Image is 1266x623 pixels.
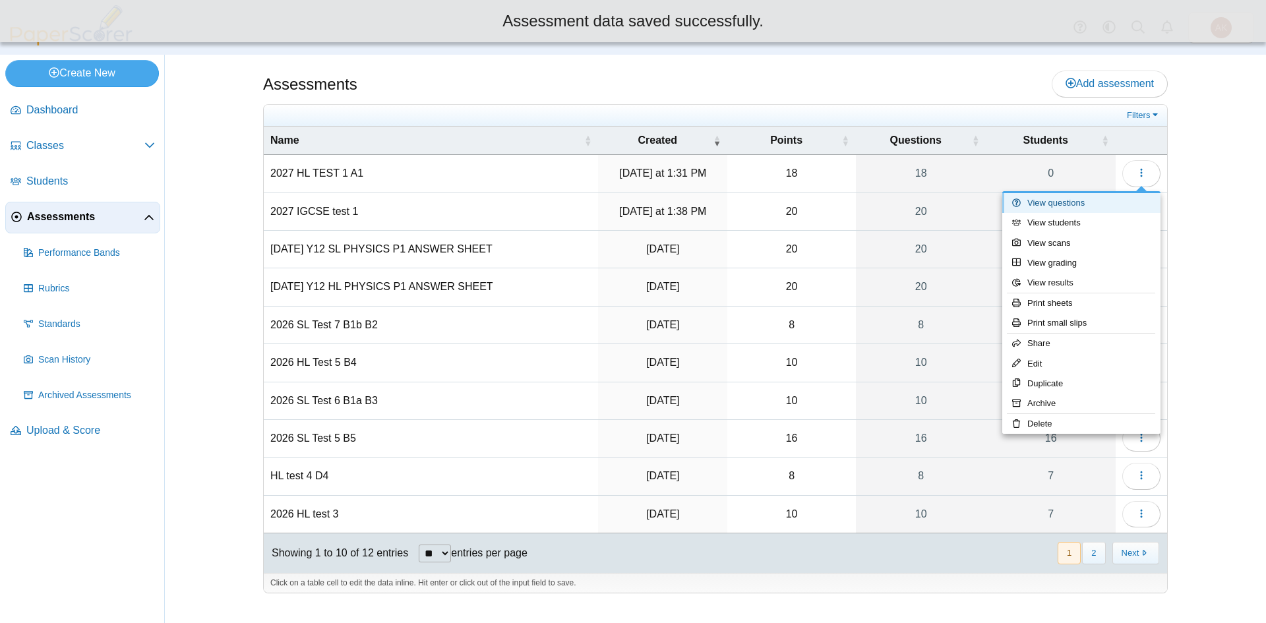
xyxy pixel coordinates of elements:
span: Questions : Activate to sort [971,134,979,147]
td: 20 [727,268,856,306]
a: 20 [856,231,986,268]
span: Name [270,133,581,148]
a: 0 [986,155,1116,192]
td: 2026 SL Test 6 B1a B3 [264,382,598,420]
span: Created [605,133,710,148]
h1: Assessments [263,73,357,96]
a: 10 [986,231,1116,268]
a: 16 [986,420,1116,457]
td: 16 [727,420,856,458]
span: Add assessment [1066,78,1154,89]
a: 7 [986,458,1116,494]
a: Students [5,166,160,198]
a: 16 [986,382,1116,419]
a: 8 [856,458,986,494]
span: Questions [862,133,969,148]
a: Print sheets [1002,293,1160,313]
span: Standards [38,318,155,331]
time: Sep 18, 2025 at 1:38 PM [619,206,706,217]
td: 2026 SL Test 5 B5 [264,420,598,458]
a: Delete [1002,414,1160,434]
time: Mar 18, 2025 at 3:33 PM [646,470,679,481]
time: Sep 19, 2025 at 1:31 PM [619,167,706,179]
div: Assessment data saved successfully. [10,10,1256,32]
div: Click on a table cell to edit the data inline. Hit enter or click out of the input field to save. [264,573,1167,593]
a: Print small slips [1002,313,1160,333]
td: 20 [727,193,856,231]
a: Create New [5,60,159,86]
a: Dashboard [5,95,160,127]
span: Scan History [38,353,155,367]
a: 10 [856,344,986,381]
a: Share [1002,334,1160,353]
a: View questions [1002,193,1160,213]
a: 18 [856,155,986,192]
td: 18 [727,155,856,193]
a: Rubrics [18,273,160,305]
a: View grading [1002,253,1160,273]
a: 20 [856,193,986,230]
a: Performance Bands [18,237,160,269]
a: Archive [1002,394,1160,413]
a: 16 [856,420,986,457]
td: 2027 IGCSE test 1 [264,193,598,231]
td: [DATE] Y12 HL PHYSICS P1 ANSWER SHEET [264,268,598,306]
a: Upload & Score [5,415,160,447]
nav: pagination [1056,542,1159,564]
td: 8 [727,307,856,344]
span: Points : Activate to sort [841,134,849,147]
td: [DATE] Y12 SL PHYSICS P1 ANSWER SHEET [264,231,598,268]
span: Classes [26,138,144,153]
a: View scans [1002,233,1160,253]
a: 20 [856,268,986,305]
a: 11 [986,268,1116,305]
a: 7 [986,344,1116,381]
span: Assessments [27,210,144,224]
a: Standards [18,309,160,340]
td: 2026 SL Test 7 B1b B2 [264,307,598,344]
span: Dashboard [26,103,155,117]
a: 8 [856,307,986,343]
label: entries per page [451,547,527,558]
a: 7 [986,496,1116,533]
time: May 5, 2025 at 10:54 AM [646,395,679,406]
div: Showing 1 to 10 of 12 entries [264,533,408,573]
time: Feb 13, 2025 at 8:44 PM [646,508,679,519]
td: 2026 HL test 3 [264,496,598,533]
td: 10 [727,344,856,382]
span: Archived Assessments [38,389,155,402]
td: HL test 4 D4 [264,458,598,495]
time: May 9, 2025 at 2:38 PM [646,357,679,368]
a: PaperScorer [5,36,137,47]
time: Mar 21, 2025 at 11:59 AM [646,432,679,444]
td: 10 [727,496,856,533]
a: Add assessment [1052,71,1168,97]
a: View results [1002,273,1160,293]
button: Next [1112,542,1159,564]
button: 1 [1058,542,1081,564]
a: Filters [1124,109,1164,122]
td: 2026 HL Test 5 B4 [264,344,598,382]
span: Students [992,133,1099,148]
span: Students : Activate to sort [1101,134,1109,147]
span: Created : Activate to remove sorting [713,134,721,147]
td: 8 [727,458,856,495]
span: Students [26,174,155,189]
time: May 16, 2025 at 9:04 AM [646,281,679,292]
td: 2027 HL TEST 1 A1 [264,155,598,193]
a: Archived Assessments [18,380,160,411]
span: Rubrics [38,282,155,295]
time: May 12, 2025 at 12:36 PM [646,319,679,330]
span: Name : Activate to sort [584,134,591,147]
a: View students [1002,213,1160,233]
button: 2 [1082,542,1105,564]
a: 0 [986,193,1116,230]
a: 10 [856,496,986,533]
td: 20 [727,231,856,268]
span: Performance Bands [38,247,155,260]
a: 16 [986,307,1116,343]
a: Classes [5,131,160,162]
span: Upload & Score [26,423,155,438]
time: May 16, 2025 at 9:07 AM [646,243,679,254]
a: Assessments [5,202,160,233]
